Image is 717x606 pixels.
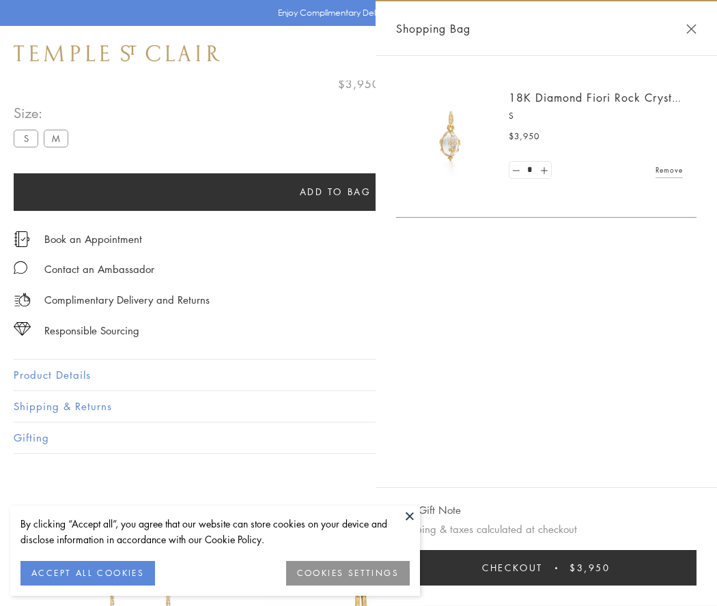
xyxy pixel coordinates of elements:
span: Size: [14,102,74,124]
div: By clicking “Accept all”, you agree that our website can store cookies on your device and disclos... [20,516,410,547]
button: Product Details [14,360,703,390]
button: COOKIES SETTINGS [286,561,410,586]
span: $3,950 [338,75,380,93]
div: Contact an Ambassador [44,261,154,278]
a: Remove [656,162,683,177]
button: Add to bag [14,173,657,211]
p: Shipping & taxes calculated at checkout [396,521,697,538]
img: P51889-E11FIORI [410,96,492,177]
p: Enjoy Complimentary Delivery & Returns [278,6,433,20]
img: icon_sourcing.svg [14,322,31,336]
p: S [509,109,683,123]
a: Set quantity to 2 [537,162,550,179]
span: Checkout [482,560,543,575]
img: icon_appointment.svg [14,231,30,247]
p: Complimentary Delivery and Returns [44,291,210,308]
button: Add Gift Note [396,502,461,519]
label: S [14,130,38,147]
span: Shopping Bag [396,20,470,38]
button: Checkout $3,950 [396,550,697,586]
img: icon_delivery.svg [14,291,31,308]
span: $3,950 [570,560,610,575]
a: Set quantity to 0 [509,162,523,179]
button: Gifting [14,422,703,453]
h3: You May Also Like [34,502,683,524]
button: Close Shopping Bag [686,24,697,34]
img: MessageIcon-01_2.svg [14,261,27,274]
button: Shipping & Returns [14,391,703,422]
div: Responsible Sourcing [44,322,139,339]
a: Book an Appointment [44,231,142,246]
span: Add to bag [300,184,371,199]
span: $3,950 [509,130,539,143]
button: ACCEPT ALL COOKIES [20,561,155,586]
img: Temple St. Clair [14,45,220,61]
label: M [44,130,68,147]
